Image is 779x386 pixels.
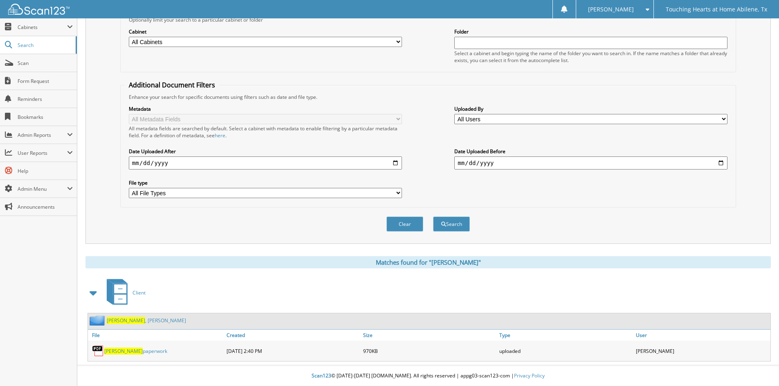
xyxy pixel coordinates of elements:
[18,78,73,85] span: Form Request
[18,149,67,156] span: User Reports
[129,148,402,155] label: Date Uploaded After
[634,343,770,359] div: [PERSON_NAME]
[18,114,73,120] span: Bookmarks
[224,343,361,359] div: [DATE] 2:40 PM
[92,345,104,357] img: PDF.png
[514,372,545,379] a: Privacy Policy
[129,125,402,139] div: All metadata fields are searched by default. Select a cabinet with metadata to enable filtering b...
[129,105,402,112] label: Metadata
[88,330,224,341] a: File
[129,179,402,186] label: File type
[129,28,402,35] label: Cabinet
[18,60,73,67] span: Scan
[18,185,67,192] span: Admin Menu
[77,366,779,386] div: © [DATE]-[DATE] [DOMAIN_NAME]. All rights reserved | appg03-scan123-com |
[666,7,767,12] span: Touching Hearts at Home Abilene, Tx
[224,330,361,341] a: Created
[361,343,498,359] div: 970KB
[18,203,73,210] span: Announcements
[107,317,186,324] a: [PERSON_NAME], [PERSON_NAME]
[125,16,732,23] div: Optionally limit your search to a particular cabinet or folder
[454,156,727,170] input: end
[104,348,167,355] a: [PERSON_NAME]paperwork
[107,317,145,324] span: [PERSON_NAME]
[497,343,634,359] div: uploaded
[90,315,107,326] img: folder2.png
[454,148,727,155] label: Date Uploaded Before
[312,372,331,379] span: Scan123
[454,28,727,35] label: Folder
[18,132,67,138] span: Admin Reports
[125,80,219,89] legend: Additional Document Filters
[8,4,70,15] img: scan123-logo-white.svg
[104,348,143,355] span: [PERSON_NAME]
[102,277,146,309] a: Client
[18,42,72,49] span: Search
[18,24,67,31] span: Cabinets
[454,50,727,64] div: Select a cabinet and begin typing the name of the folder you want to search in. If the name match...
[18,96,73,103] span: Reminders
[361,330,498,341] a: Size
[497,330,634,341] a: Type
[634,330,770,341] a: User
[738,347,779,386] iframe: Chat Widget
[433,216,470,232] button: Search
[215,132,225,139] a: here
[386,216,423,232] button: Clear
[125,94,732,100] div: Enhance your search for specific documents using filters such as date and file type.
[129,156,402,170] input: start
[454,105,727,112] label: Uploaded By
[588,7,634,12] span: [PERSON_NAME]
[18,167,73,174] span: Help
[85,256,771,268] div: Matches found for "[PERSON_NAME]"
[132,289,146,296] span: Client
